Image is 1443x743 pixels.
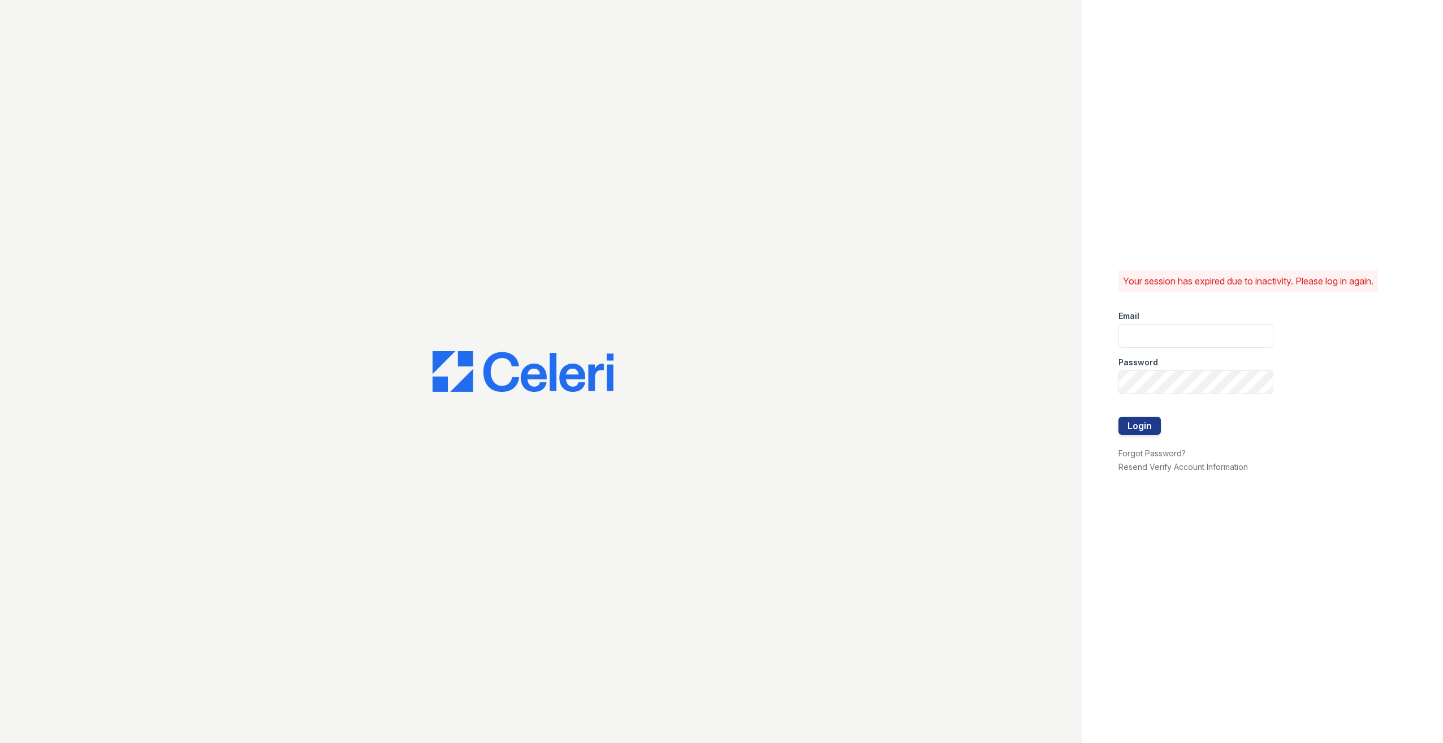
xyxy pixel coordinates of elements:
[433,351,614,392] img: CE_Logo_Blue-a8612792a0a2168367f1c8372b55b34899dd931a85d93a1a3d3e32e68fde9ad4.png
[1118,357,1158,368] label: Password
[1118,462,1248,472] a: Resend Verify Account Information
[1123,274,1373,288] p: Your session has expired due to inactivity. Please log in again.
[1118,310,1139,322] label: Email
[1118,417,1161,435] button: Login
[1118,448,1186,458] a: Forgot Password?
